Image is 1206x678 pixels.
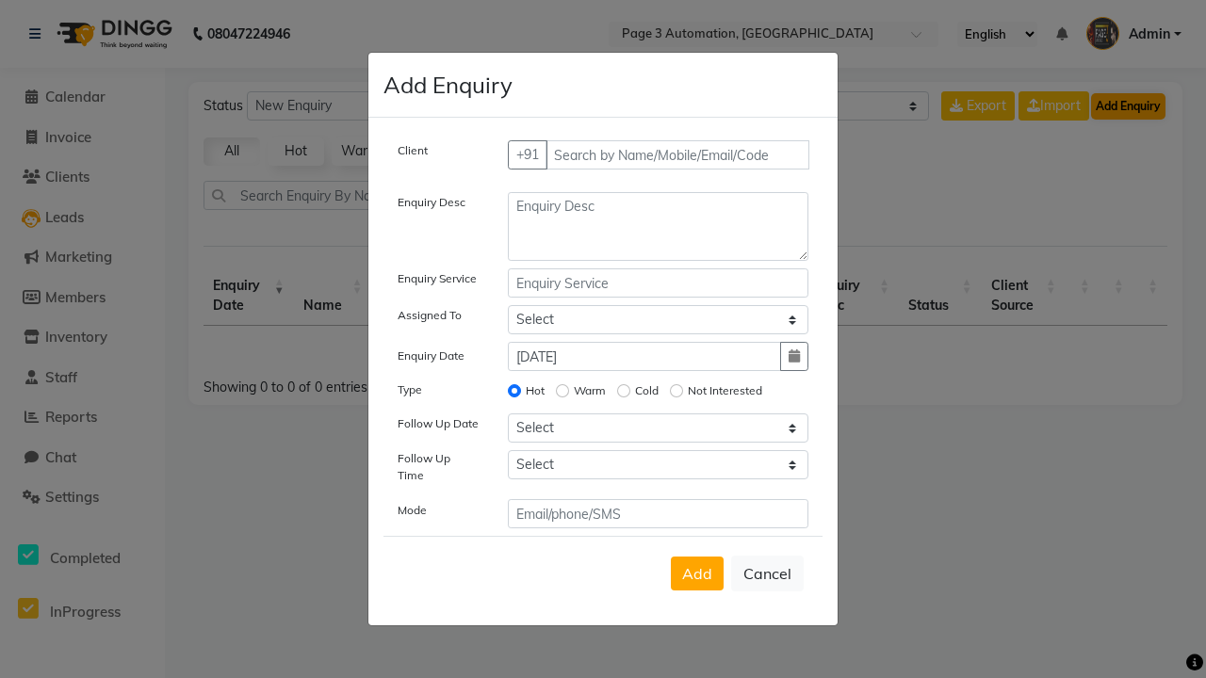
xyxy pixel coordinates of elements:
[398,381,422,398] label: Type
[508,499,809,528] input: Email/phone/SMS
[398,270,477,287] label: Enquiry Service
[398,307,462,324] label: Assigned To
[383,68,513,102] h4: Add Enquiry
[574,382,606,399] label: Warm
[546,140,810,169] input: Search by Name/Mobile/Email/Code
[398,194,465,211] label: Enquiry Desc
[635,382,659,399] label: Cold
[398,347,464,364] label: Enquiry Date
[398,142,428,159] label: Client
[526,382,545,399] label: Hot
[398,415,479,432] label: Follow Up Date
[682,564,712,583] span: Add
[398,450,480,484] label: Follow Up Time
[731,556,804,591] button: Cancel
[398,502,427,519] label: Mode
[671,557,724,590] button: Add
[508,140,547,169] button: +91
[688,382,762,399] label: Not Interested
[508,268,809,298] input: Enquiry Service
